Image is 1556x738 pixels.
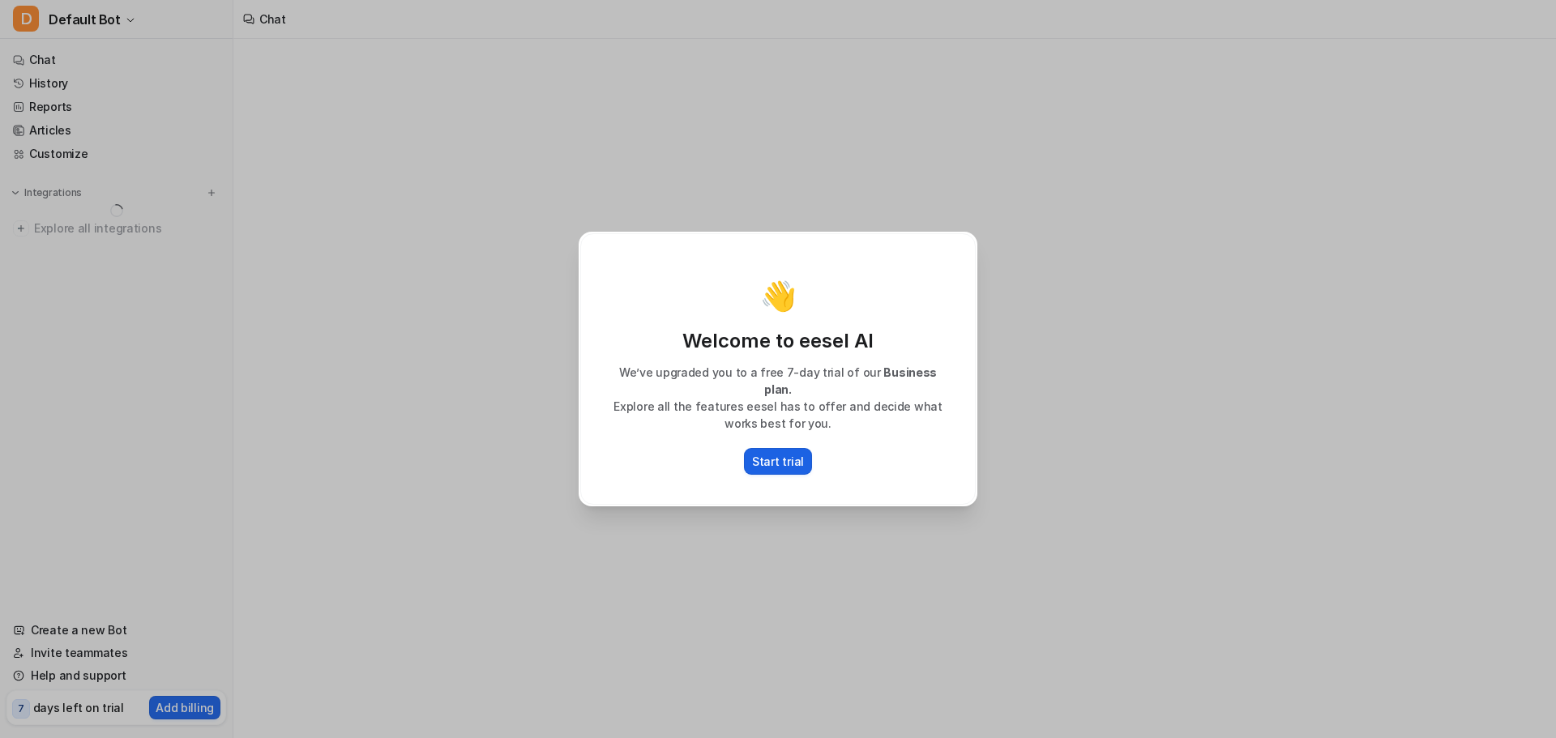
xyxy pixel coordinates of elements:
p: Explore all the features eesel has to offer and decide what works best for you. [597,398,959,432]
p: 👋 [760,279,797,312]
p: Start trial [752,453,804,470]
button: Start trial [744,448,812,475]
p: We’ve upgraded you to a free 7-day trial of our [597,364,959,398]
p: Welcome to eesel AI [597,328,959,354]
